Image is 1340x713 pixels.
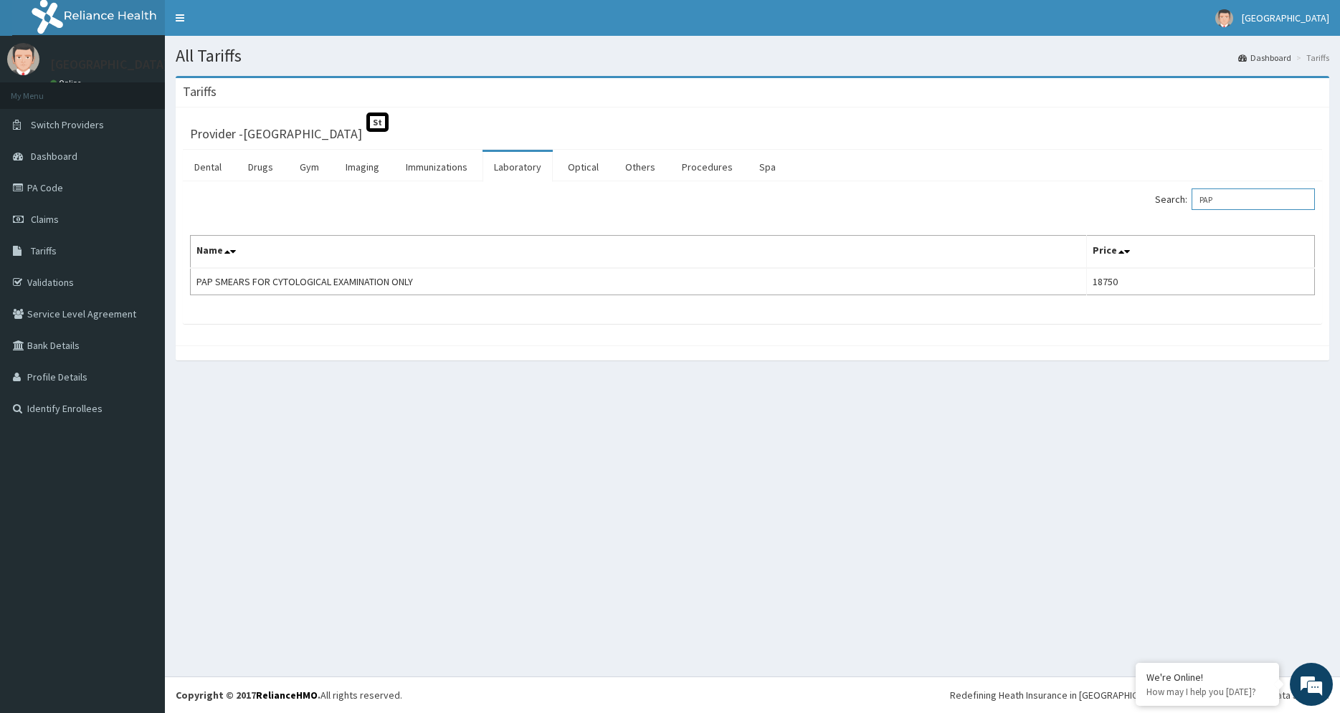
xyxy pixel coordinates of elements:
img: User Image [1215,9,1233,27]
span: Tariffs [31,244,57,257]
span: [GEOGRAPHIC_DATA] [1242,11,1329,24]
strong: Copyright © 2017 . [176,689,320,702]
footer: All rights reserved. [165,676,1340,713]
p: How may I help you today? [1146,686,1268,698]
span: Switch Providers [31,118,104,131]
p: [GEOGRAPHIC_DATA] [50,58,168,71]
a: Imaging [334,152,391,182]
textarea: Type your message and hit 'Enter' [7,391,273,441]
a: Immunizations [394,152,479,182]
span: Claims [31,213,59,226]
h1: All Tariffs [176,47,1329,65]
a: Spa [748,152,787,182]
h3: Tariffs [183,85,217,98]
img: d_794563401_company_1708531726252_794563401 [27,72,58,107]
a: Drugs [237,152,285,182]
a: Dashboard [1238,52,1291,64]
a: Procedures [670,152,744,182]
label: Search: [1155,188,1315,210]
a: RelianceHMO [256,689,318,702]
div: Minimize live chat window [235,7,270,42]
a: Online [50,78,85,88]
a: Optical [556,152,610,182]
a: Others [614,152,667,182]
a: Dental [183,152,233,182]
td: PAP SMEARS FOR CYTOLOGICAL EXAMINATION ONLY [191,268,1087,295]
img: User Image [7,43,39,75]
span: We're online! [83,181,198,325]
span: St [366,113,389,132]
div: We're Online! [1146,671,1268,684]
h3: Provider - [GEOGRAPHIC_DATA] [190,128,362,140]
li: Tariffs [1293,52,1329,64]
input: Search: [1192,188,1315,210]
span: Dashboard [31,150,77,163]
a: Gym [288,152,331,182]
th: Name [191,236,1087,269]
td: 18750 [1087,268,1315,295]
div: Redefining Heath Insurance in [GEOGRAPHIC_DATA] using Telemedicine and Data Science! [950,688,1329,702]
div: Chat with us now [75,80,241,99]
a: Laboratory [483,152,553,182]
th: Price [1087,236,1315,269]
